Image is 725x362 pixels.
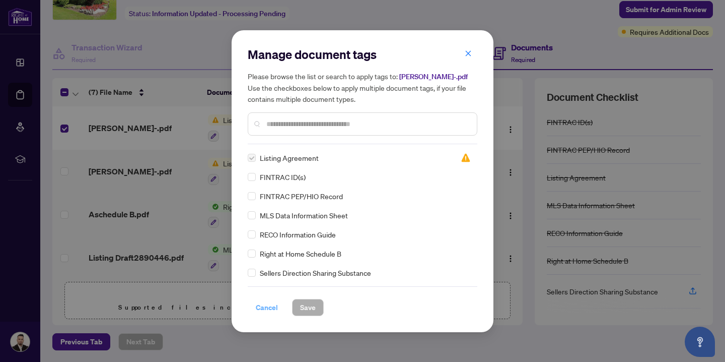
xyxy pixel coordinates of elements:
[260,210,348,221] span: MLS Data Information Sheet
[260,267,371,278] span: Sellers Direction Sharing Substance
[256,299,278,316] span: Cancel
[461,153,471,163] span: Needs Work
[260,229,336,240] span: RECO Information Guide
[465,50,472,57] span: close
[260,248,341,259] span: Right at Home Schedule B
[248,46,477,63] h2: Manage document tags
[260,191,343,202] span: FINTRAC PEP/HIO Record
[260,152,319,163] span: Listing Agreement
[399,72,468,81] span: [PERSON_NAME]-.pdf
[461,153,471,163] img: status
[292,299,324,316] button: Save
[248,71,477,104] h5: Please browse the list or search to apply tags to: Use the checkboxes below to apply multiple doc...
[260,171,306,183] span: FINTRAC ID(s)
[248,299,286,316] button: Cancel
[685,327,715,357] button: Open asap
